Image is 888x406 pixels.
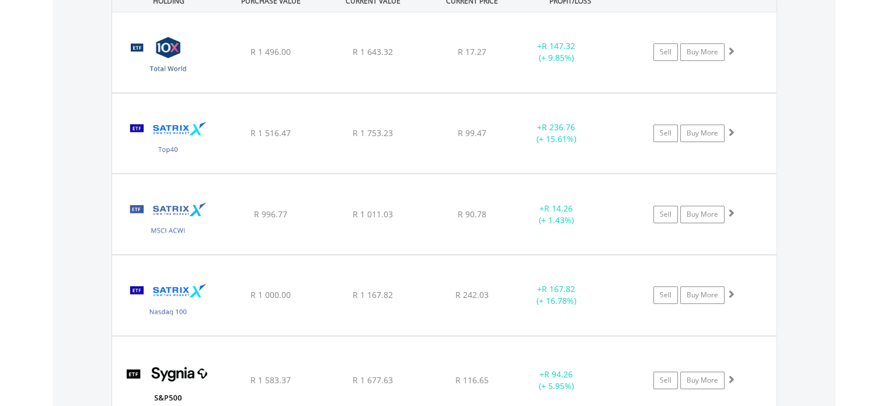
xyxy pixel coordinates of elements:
[542,122,575,133] span: R 236.76
[250,127,291,138] span: R 1 516.47
[542,283,575,294] span: R 167.82
[680,372,725,389] a: Buy More
[513,369,601,392] div: + (+ 5.95%)
[680,286,725,304] a: Buy More
[353,289,393,300] span: R 1 167.82
[544,369,573,380] span: R 94.26
[653,286,678,304] a: Sell
[653,124,678,142] a: Sell
[250,289,291,300] span: R 1 000.00
[118,108,218,171] img: TFSA.STX40.png
[458,46,486,57] span: R 17.27
[653,206,678,223] a: Sell
[680,124,725,142] a: Buy More
[118,270,218,332] img: TFSA.STXNDQ.png
[513,203,601,226] div: + (+ 1.43%)
[513,122,601,145] div: + (+ 15.61%)
[513,283,601,307] div: + (+ 16.78%)
[455,374,489,386] span: R 116.65
[458,209,486,220] span: R 90.78
[653,43,678,61] a: Sell
[544,203,573,214] span: R 14.26
[353,209,393,220] span: R 1 011.03
[653,372,678,389] a: Sell
[250,374,291,386] span: R 1 583.37
[118,189,218,251] img: TFSA.STXACW.png
[118,27,218,89] img: TFSA.GLOBAL.png
[353,46,393,57] span: R 1 643.32
[455,289,489,300] span: R 242.03
[513,40,601,64] div: + (+ 9.85%)
[353,374,393,386] span: R 1 677.63
[254,209,287,220] span: R 996.77
[680,206,725,223] a: Buy More
[542,40,575,51] span: R 147.32
[250,46,291,57] span: R 1 496.00
[680,43,725,61] a: Buy More
[458,127,486,138] span: R 99.47
[353,127,393,138] span: R 1 753.23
